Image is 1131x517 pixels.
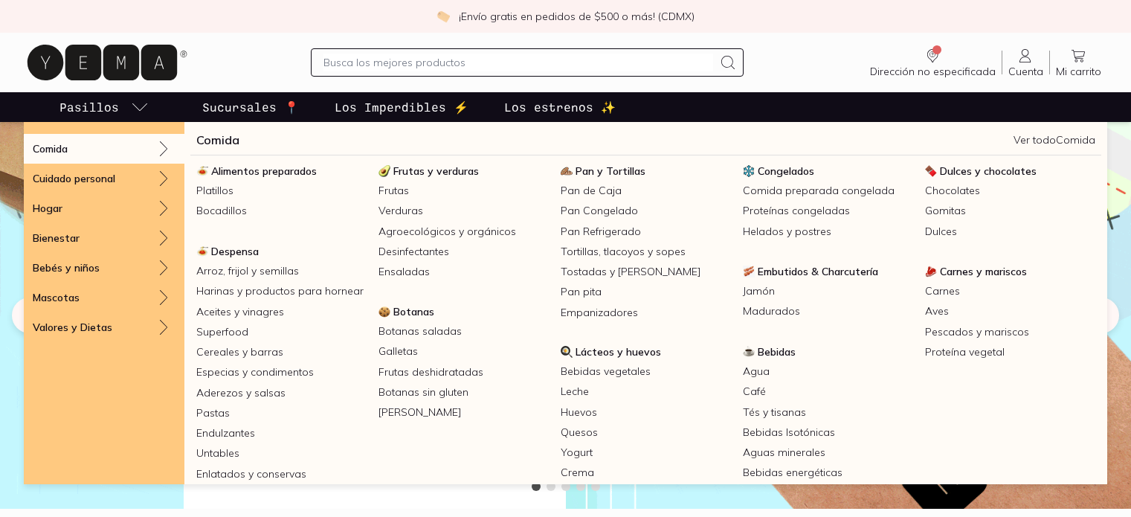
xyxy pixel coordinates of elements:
[737,181,919,201] a: Comida preparada congelada
[919,262,1101,281] a: Carnes y mariscosCarnes y mariscos
[190,403,373,423] a: Pastas
[33,261,100,274] p: Bebés y niños
[555,161,737,181] a: Pan y TortillasPan y Tortillas
[555,463,737,483] a: Crema
[919,342,1101,362] a: Proteína vegetal
[743,346,755,358] img: Bebidas
[373,242,555,262] a: Desinfectantes
[1050,47,1107,78] a: Mi carrito
[190,383,373,403] a: Aderezos y salsas
[737,402,919,423] a: Tés y tisanas
[190,443,373,463] a: Untables
[919,201,1101,221] a: Gomitas
[323,54,714,71] input: Busca los mejores productos
[199,92,302,122] a: Sucursales 📍
[737,262,919,281] a: Embutidos & CharcuteríaEmbutidos & Charcutería
[373,161,555,181] a: Frutas y verdurasFrutas y verduras
[919,161,1101,181] a: Dulces y chocolatesDulces y chocolates
[758,345,796,359] span: Bebidas
[870,65,996,78] span: Dirección no especificada
[378,165,390,177] img: Frutas y verduras
[940,164,1037,178] span: Dulces y chocolates
[190,261,373,281] a: Arroz, frijol y semillas
[190,464,373,484] a: Enlatados y conservas
[555,282,737,302] a: Pan pita
[196,245,208,257] img: Despensa
[33,321,112,334] p: Valores y Dietas
[555,262,737,282] a: Tostadas y [PERSON_NAME]
[190,201,373,221] a: Bocadillos
[33,172,115,185] p: Cuidado personal
[393,164,479,178] span: Frutas y verduras
[555,303,737,323] a: Empanizadores
[190,362,373,382] a: Especias y condimentos
[332,92,471,122] a: Los Imperdibles ⚡️
[33,202,62,215] p: Hogar
[737,222,919,242] a: Helados y postres
[737,463,919,483] a: Bebidas energéticas
[919,181,1101,201] a: Chocolates
[373,181,555,201] a: Frutas
[1002,47,1049,78] a: Cuenta
[743,165,755,177] img: Congelados
[737,423,919,443] a: Bebidas Isotónicas
[919,322,1101,342] a: Pescados y mariscos
[373,321,555,341] a: Botanas saladas
[737,443,919,463] a: Aguas minerales
[501,92,619,122] a: Los estrenos ✨
[555,484,737,504] a: Mantequillas y margarinas
[925,165,937,177] img: Dulces y chocolates
[561,346,573,358] img: Lácteos y huevos
[576,345,661,359] span: Lácteos y huevos
[33,231,80,245] p: Bienestar
[59,98,119,116] p: Pasillos
[940,265,1027,278] span: Carnes y mariscos
[211,245,259,258] span: Despensa
[190,423,373,443] a: Endulzantes
[737,382,919,402] a: Café
[555,362,737,382] a: Bebidas vegetales
[459,9,695,24] p: ¡Envío gratis en pedidos de $500 o más! (CDMX)
[737,281,919,301] a: Jamón
[373,341,555,362] a: Galletas
[1056,65,1101,78] span: Mi carrito
[190,242,373,261] a: DespensaDespensa
[373,201,555,221] a: Verduras
[202,98,299,116] p: Sucursales 📍
[919,222,1101,242] a: Dulces
[758,164,814,178] span: Congelados
[737,201,919,221] a: Proteínas congeladas
[335,98,468,116] p: Los Imperdibles ⚡️
[190,161,373,181] a: Alimentos preparadosAlimentos preparados
[737,484,919,504] a: Cervezas, vinos y licores
[555,181,737,201] a: Pan de Caja
[561,165,573,177] img: Pan y Tortillas
[555,423,737,443] a: Quesos
[190,322,373,342] a: Superfood
[737,301,919,321] a: Madurados
[373,382,555,402] a: Botanas sin gluten
[190,181,373,201] a: Platillos
[190,281,373,301] a: Harinas y productos para hornear
[925,266,937,277] img: Carnes y mariscos
[211,164,317,178] span: Alimentos preparados
[555,382,737,402] a: Leche
[555,443,737,463] a: Yogurt
[1008,65,1043,78] span: Cuenta
[555,242,737,262] a: Tortillas, tlacoyos y sopes
[576,164,645,178] span: Pan y Tortillas
[555,342,737,362] a: Lácteos y huevosLácteos y huevos
[436,10,450,23] img: check
[373,262,555,282] a: Ensaladas
[758,265,878,278] span: Embutidos & Charcutería
[737,342,919,362] a: BebidasBebidas
[919,301,1101,321] a: Aves
[919,281,1101,301] a: Carnes
[190,302,373,322] a: Aceites y vinagres
[57,92,152,122] a: pasillo-todos-link
[373,402,555,423] a: [PERSON_NAME]
[555,402,737,423] a: Huevos
[555,201,737,221] a: Pan Congelado
[737,161,919,181] a: CongeladosCongelados
[373,362,555,382] a: Frutas deshidratadas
